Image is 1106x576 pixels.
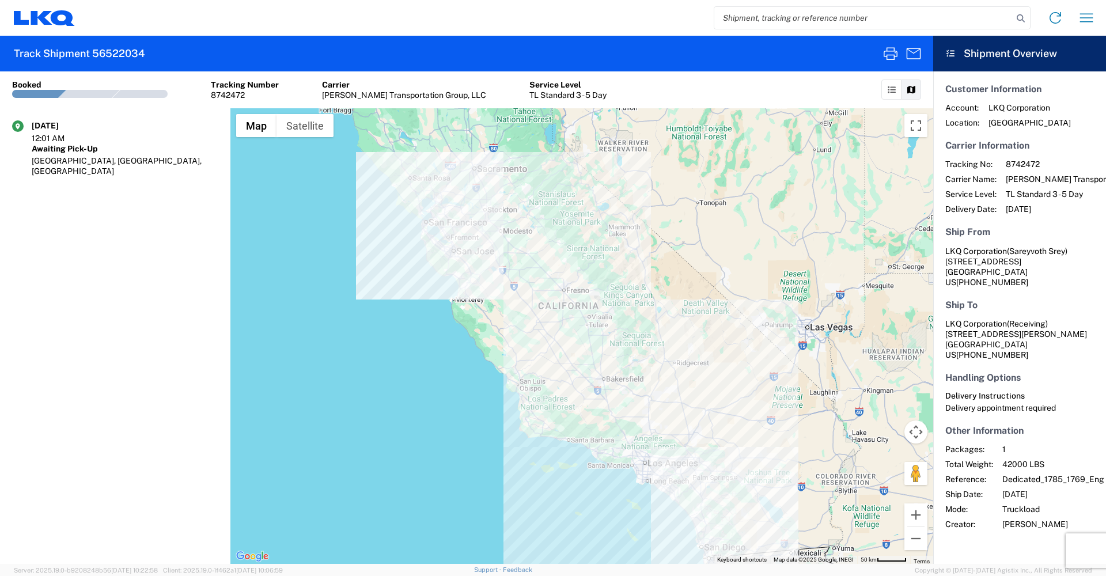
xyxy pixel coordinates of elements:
[32,133,89,143] div: 12:01 AM
[904,503,927,526] button: Zoom in
[945,300,1094,310] h5: Ship To
[32,156,218,176] div: [GEOGRAPHIC_DATA], [GEOGRAPHIC_DATA], [GEOGRAPHIC_DATA]
[529,90,607,100] div: TL Standard 3 - 5 Day
[717,556,767,564] button: Keyboard shortcuts
[12,79,41,90] div: Booked
[945,226,1094,237] h5: Ship From
[233,549,271,564] img: Google
[163,567,283,574] span: Client: 2025.19.0-1f462a1
[945,444,993,454] span: Packages:
[211,90,279,100] div: 8742472
[914,558,930,564] a: Terms
[276,114,334,137] button: Show satellite imagery
[861,556,877,563] span: 50 km
[945,425,1094,436] h5: Other Information
[956,278,1028,287] span: [PHONE_NUMBER]
[945,403,1094,413] div: Delivery appointment required
[904,462,927,485] button: Drag Pegman onto the map to open Street View
[945,372,1094,383] h5: Handling Options
[904,527,927,550] button: Zoom out
[774,556,854,563] span: Map data ©2025 Google, INEGI
[945,474,993,484] span: Reference:
[322,90,486,100] div: [PERSON_NAME] Transportation Group, LLC
[945,247,1007,256] span: LKQ Corporation
[211,79,279,90] div: Tracking Number
[945,519,993,529] span: Creator:
[945,118,979,128] span: Location:
[857,556,910,564] button: Map Scale: 50 km per 48 pixels
[1007,247,1067,256] span: (Sareyvoth Srey)
[945,246,1094,287] address: [GEOGRAPHIC_DATA] US
[904,420,927,444] button: Map camera controls
[945,319,1094,360] address: [GEOGRAPHIC_DATA] US
[945,204,997,214] span: Delivery Date:
[956,350,1028,359] span: [PHONE_NUMBER]
[933,36,1106,71] header: Shipment Overview
[714,7,1013,29] input: Shipment, tracking or reference number
[945,504,993,514] span: Mode:
[32,120,89,131] div: [DATE]
[945,489,993,499] span: Ship Date:
[474,566,503,573] a: Support
[904,114,927,137] button: Toggle fullscreen view
[945,174,997,184] span: Carrier Name:
[236,567,283,574] span: [DATE] 10:06:59
[503,566,532,573] a: Feedback
[1007,319,1048,328] span: (Receiving)
[14,567,158,574] span: Server: 2025.19.0-b9208248b56
[945,84,1094,94] h5: Customer Information
[945,391,1094,401] h6: Delivery Instructions
[32,143,218,154] div: Awaiting Pick-Up
[945,140,1094,151] h5: Carrier Information
[915,565,1092,575] span: Copyright © [DATE]-[DATE] Agistix Inc., All Rights Reserved
[945,257,1021,266] span: [STREET_ADDRESS]
[14,47,145,60] h2: Track Shipment 56522034
[945,159,997,169] span: Tracking No:
[945,189,997,199] span: Service Level:
[945,319,1087,339] span: LKQ Corporation [STREET_ADDRESS][PERSON_NAME]
[111,567,158,574] span: [DATE] 10:22:58
[236,114,276,137] button: Show street map
[233,549,271,564] a: Open this area in Google Maps (opens a new window)
[988,103,1071,113] span: LKQ Corporation
[945,103,979,113] span: Account:
[322,79,486,90] div: Carrier
[988,118,1071,128] span: [GEOGRAPHIC_DATA]
[529,79,607,90] div: Service Level
[945,459,993,469] span: Total Weight:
